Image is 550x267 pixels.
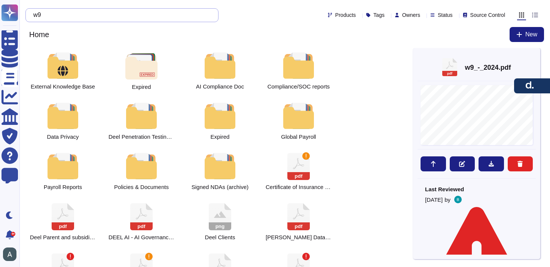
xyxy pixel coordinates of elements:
[510,27,544,42] button: New
[266,184,331,190] span: COI Deel Inc 2025.pdf
[30,9,218,22] input: Search by keywords
[465,64,511,71] span: w9_-_2024.pdf
[114,184,169,190] span: Policies & Documents
[31,83,95,90] span: External Knowledge Base
[3,247,16,261] img: user
[30,234,96,241] span: Deel - Organization Chart .pptx.pdf
[268,83,330,90] span: Compliance/SOC reports
[508,156,533,171] button: Delete
[211,133,230,140] span: Expired
[281,133,316,140] span: Global Payroll
[1,246,22,262] button: user
[125,53,157,79] img: folder
[454,196,462,203] img: user
[470,12,505,18] span: Source Control
[11,232,15,236] div: 9+
[438,12,453,18] span: Status
[25,29,53,40] span: Home
[450,156,475,171] button: Edit
[373,12,385,18] span: Tags
[192,184,249,190] span: Signed NDAs (archive)
[109,133,174,140] span: Deel Penetration Testing Attestation Letter
[132,84,151,90] span: Expired
[47,133,79,140] span: Data Privacy
[479,156,504,171] button: Download
[425,196,528,203] div: by
[109,234,174,241] span: DEEL AI - AI Governance and Compliance Documentation (4).pdf
[205,234,235,241] span: Deel Clients.png
[335,12,356,18] span: Products
[425,186,528,192] span: Last Reviewed
[525,31,537,37] span: New
[402,12,420,18] span: Owners
[425,197,443,202] span: [DATE]
[44,184,82,190] span: Payroll Reports
[421,156,446,171] button: Move to...
[266,234,331,241] span: Deel Data Sub-Processors_LIVE.pdf
[196,83,244,90] span: AI Compliance Doc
